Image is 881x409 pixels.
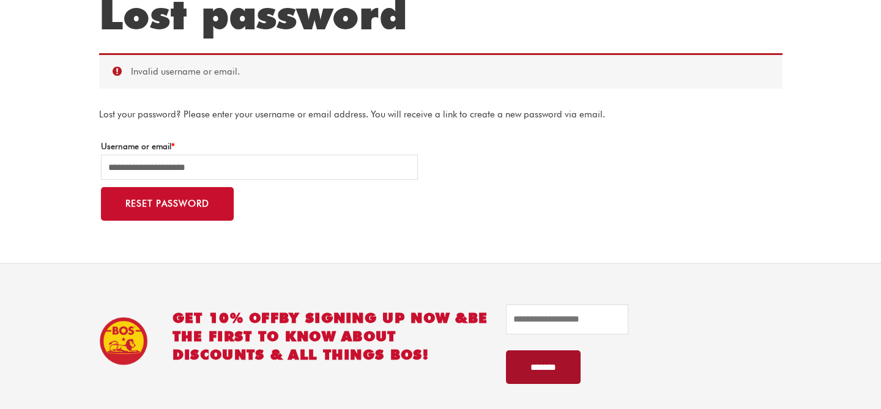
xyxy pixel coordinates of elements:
[101,187,234,221] button: Reset password
[101,138,418,155] label: Username or email
[99,107,782,122] p: Lost your password? Please enter your username or email address. You will receive a link to creat...
[173,309,488,364] h2: GET 10% OFF be the first to know about discounts & all things BOS!
[131,64,764,79] li: Invalid username or email.
[99,317,148,366] img: BOS Ice Tea
[279,309,468,326] span: BY SIGNING UP NOW &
